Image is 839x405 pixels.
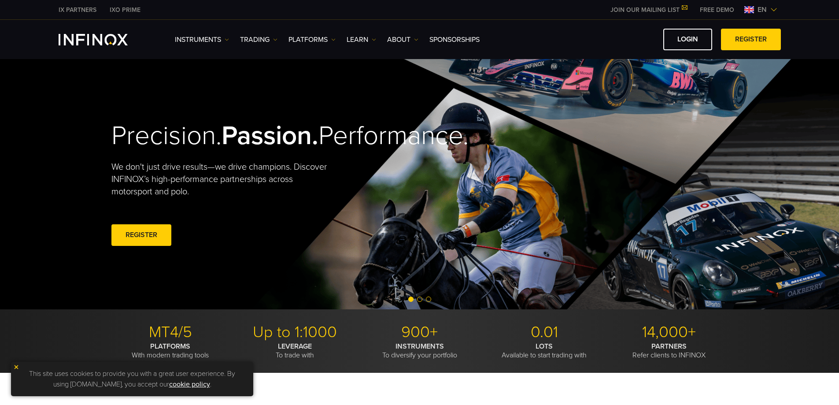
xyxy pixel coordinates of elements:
[387,34,418,45] a: ABOUT
[52,5,103,15] a: INFINOX
[721,29,781,50] a: REGISTER
[111,224,171,246] a: REGISTER
[111,161,333,198] p: We don't just drive results—we drive champions. Discover INFINOX’s high-performance partnerships ...
[754,4,770,15] span: en
[150,342,190,351] strong: PLATFORMS
[408,297,414,302] span: Go to slide 1
[59,34,148,45] a: INFINOX Logo
[288,34,336,45] a: PLATFORMS
[236,323,354,342] p: Up to 1:1000
[361,342,479,360] p: To diversify your portfolio
[103,5,147,15] a: INFINOX
[693,5,741,15] a: INFINOX MENU
[222,120,318,152] strong: Passion.
[111,342,229,360] p: With modern trading tools
[426,297,431,302] span: Go to slide 3
[240,34,277,45] a: TRADING
[169,380,210,389] a: cookie policy
[236,342,354,360] p: To trade with
[485,323,603,342] p: 0.01
[175,34,229,45] a: Instruments
[604,6,693,14] a: JOIN OUR MAILING LIST
[278,342,312,351] strong: LEVERAGE
[429,34,480,45] a: SPONSORSHIPS
[417,297,422,302] span: Go to slide 2
[15,366,249,392] p: This site uses cookies to provide you with a great user experience. By using [DOMAIN_NAME], you a...
[663,29,712,50] a: LOGIN
[395,342,444,351] strong: INSTRUMENTS
[651,342,687,351] strong: PARTNERS
[361,323,479,342] p: 900+
[485,342,603,360] p: Available to start trading with
[13,364,19,370] img: yellow close icon
[111,323,229,342] p: MT4/5
[536,342,553,351] strong: LOTS
[347,34,376,45] a: Learn
[610,323,728,342] p: 14,000+
[610,342,728,360] p: Refer clients to INFINOX
[111,120,389,152] h2: Precision. Performance.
